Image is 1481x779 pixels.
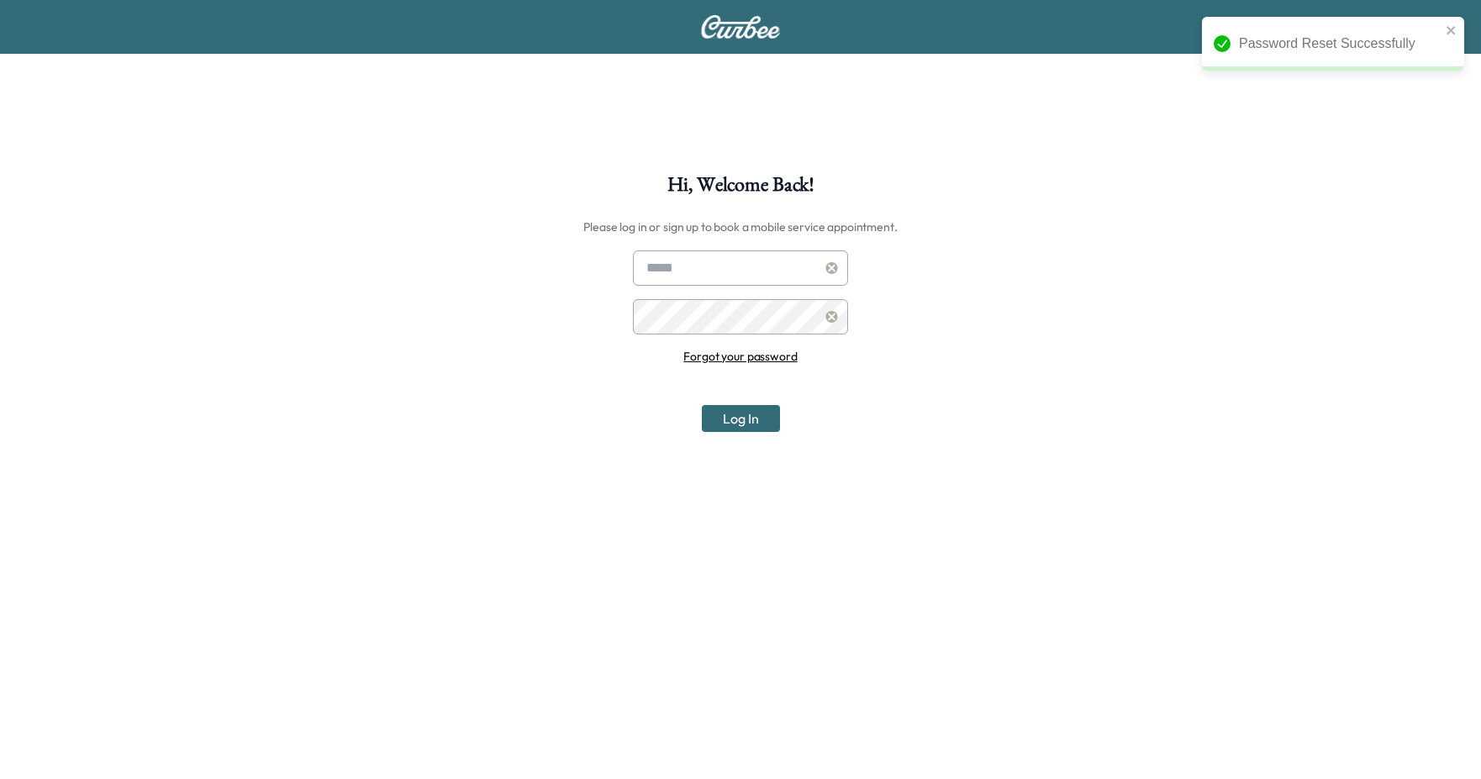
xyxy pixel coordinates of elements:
[702,405,780,432] button: Log In
[667,175,814,203] h1: Hi, Welcome Back!
[1446,24,1457,37] button: close
[583,213,897,240] h6: Please log in or sign up to book a mobile service appointment.
[683,349,797,364] a: Forgot your password
[700,15,781,39] img: Curbee Logo
[1239,34,1441,54] div: Password Reset Successfully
